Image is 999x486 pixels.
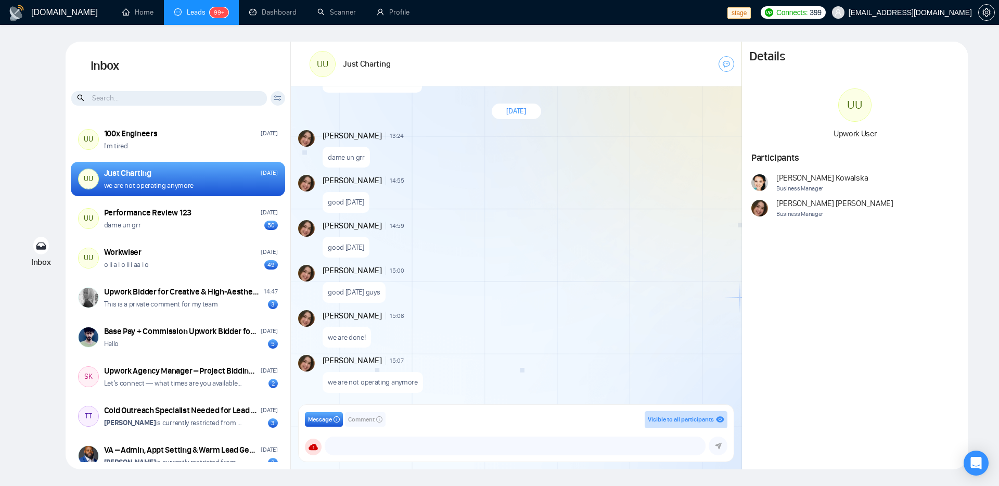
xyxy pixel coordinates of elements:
[104,444,258,456] div: VA – Admin, Appt Setting & Warm Lead Generation (DON'T Apply if you want short term opportunity)
[8,5,25,21] img: logo
[104,181,194,190] p: we are not operating anymore
[261,326,277,336] div: [DATE]
[79,327,98,347] img: Taimoor Mansoor
[978,8,995,17] a: setting
[298,265,315,282] img: Andrian
[839,89,871,121] div: UU
[261,208,277,218] div: [DATE]
[268,458,278,467] div: 3
[776,209,893,219] span: Business Manager
[323,310,382,322] span: [PERSON_NAME]
[323,130,382,142] span: [PERSON_NAME]
[104,207,191,219] div: Performance Review 123
[104,286,261,298] div: Upwork Bidder for Creative & High-Aesthetic Design Projects
[390,312,404,320] span: 15:06
[79,446,98,466] img: Adrien D
[834,129,877,138] span: Upwork User
[835,9,842,16] span: user
[390,266,404,275] span: 15:00
[751,200,768,216] img: Andrian Marsella
[268,379,278,388] div: 2
[31,257,51,267] span: Inbox
[328,377,418,387] p: we are not operating anymore
[334,416,340,423] span: info-circle
[268,339,278,349] div: 5
[310,52,335,76] div: UU
[268,300,278,309] div: 3
[390,176,404,185] span: 14:55
[776,172,868,184] span: [PERSON_NAME] Kowalska
[104,220,141,230] p: dame un grr
[264,287,278,297] div: 14:47
[298,130,315,147] img: Andrian
[776,7,808,18] span: Connects:
[323,220,382,232] span: [PERSON_NAME]
[79,130,98,149] div: UU
[751,152,959,163] h1: Participants
[104,458,156,467] strong: [PERSON_NAME]
[174,8,228,17] a: messageLeads99+
[727,7,751,19] span: stage
[104,365,258,377] div: Upwork Agency Manager – Project Bidding & Promotion
[810,7,821,18] span: 399
[328,152,365,162] p: dame un grr
[77,92,86,104] span: search
[104,168,151,179] div: Just Charting
[249,8,297,17] a: dashboardDashboard
[390,222,404,230] span: 14:59
[122,8,153,17] a: homeHome
[66,42,291,91] h1: Inbox
[305,412,343,427] button: Messageinfo-circle
[328,332,365,342] p: we are done!
[323,265,382,276] span: [PERSON_NAME]
[104,339,119,349] p: Hello
[298,175,315,191] img: Andrian
[104,141,128,151] p: I'm tired
[261,405,277,415] div: [DATE]
[506,106,527,116] span: [DATE]
[328,242,364,252] p: good [DATE]
[104,247,142,258] div: Workwiser
[104,326,258,337] div: Base Pay + Commission Upwork Bidder for [GEOGRAPHIC_DATA] Profile
[348,415,375,425] span: Comment
[648,416,714,423] span: Visible to all participants
[104,378,243,388] p: Let’s connect — what times are you available [DATE] (US Pacific Time)?
[377,8,409,17] a: userProfile
[79,406,98,426] div: TT
[104,405,258,416] div: Cold Outreach Specialist Needed for Lead Generation
[104,260,149,270] p: o ii a i o ii i aa i o
[104,418,156,427] strong: [PERSON_NAME]
[751,174,768,191] img: Agnieszka Kowalska
[749,49,785,65] h1: Details
[264,260,278,270] div: 49
[343,58,390,70] h1: Just Charting
[328,197,364,207] p: good [DATE]
[776,198,893,209] span: [PERSON_NAME] [PERSON_NAME]
[104,457,243,467] p: is currently restricted from this conversation
[308,415,332,425] span: Message
[298,355,315,372] img: Andrian
[323,355,382,366] span: [PERSON_NAME]
[323,175,382,186] span: [PERSON_NAME]
[79,288,98,308] img: Ellen Holmsten
[328,287,380,297] p: good [DATE] guys
[298,220,315,237] img: Andrian
[104,128,158,139] div: 100x Engineers
[261,366,277,376] div: [DATE]
[210,7,228,18] sup: 99+
[390,356,404,365] span: 15:07
[716,415,724,424] span: eye
[978,4,995,21] button: setting
[298,310,315,327] img: Andrian
[765,8,773,17] img: upwork-logo.png
[776,184,868,194] span: Business Manager
[345,412,386,427] button: Commentinfo-circle
[104,418,243,428] p: is currently restricted from this conversation
[317,8,356,17] a: searchScanner
[264,221,278,230] div: 50
[261,168,277,178] div: [DATE]
[79,367,98,387] div: SK
[79,209,98,228] div: UU
[964,451,989,476] div: Open Intercom Messenger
